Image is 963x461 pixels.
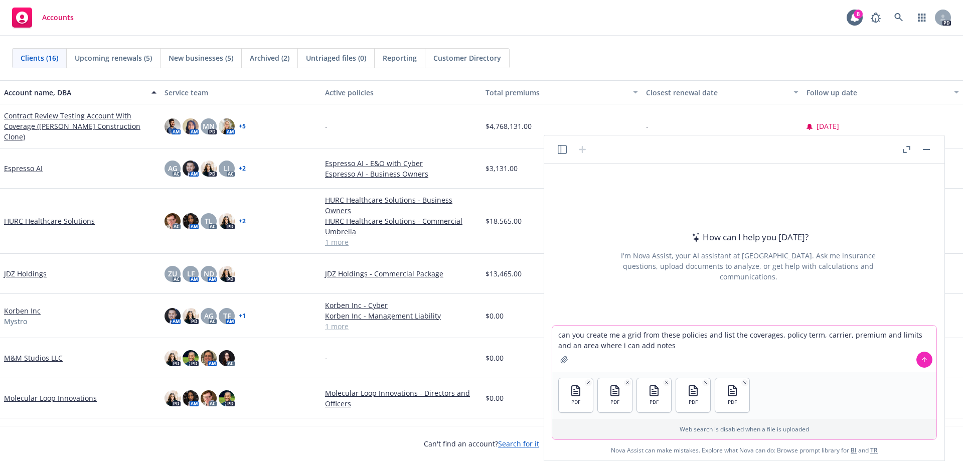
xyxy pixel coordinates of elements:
[201,350,217,366] img: photo
[728,399,737,405] span: PDF
[4,268,47,279] a: JDZ Holdings
[689,231,809,244] div: How can I help you [DATE]?
[183,350,199,366] img: photo
[165,350,181,366] img: photo
[201,390,217,406] img: photo
[325,121,328,131] span: -
[8,4,78,32] a: Accounts
[219,266,235,282] img: photo
[642,80,802,104] button: Closest renewal date
[325,87,477,98] div: Active policies
[715,378,749,412] button: PDF
[498,439,539,448] a: Search for it
[205,216,213,226] span: TL
[187,268,195,279] span: LF
[165,118,181,134] img: photo
[219,213,235,229] img: photo
[239,313,246,319] a: + 1
[646,121,649,131] span: -
[219,350,235,366] img: photo
[486,393,504,403] span: $0.00
[866,8,886,28] a: Report a Bug
[571,399,580,405] span: PDF
[611,440,878,460] span: Nova Assist can make mistakes. Explore what Nova can do: Browse prompt library for and
[325,195,477,216] a: HURC Healthcare Solutions - Business Owners
[486,121,532,131] span: $4,768,131.00
[183,118,199,134] img: photo
[4,163,43,174] a: Espresso AI
[486,268,522,279] span: $13,465.00
[223,311,231,321] span: TF
[306,53,366,63] span: Untriaged files (0)
[383,53,417,63] span: Reporting
[4,353,63,363] a: M&M Studios LLC
[42,14,74,22] span: Accounts
[75,53,152,63] span: Upcoming renewals (5)
[481,80,642,104] button: Total premiums
[552,326,936,372] textarea: can you create me a grid from these policies and list the coverages, policy term, carrier, premiu...
[4,393,97,403] a: Molecular Loop Innovations
[204,268,214,279] span: ND
[183,161,199,177] img: photo
[912,8,932,28] a: Switch app
[219,118,235,134] img: photo
[889,8,909,28] a: Search
[851,446,857,454] a: BI
[424,438,539,449] span: Can't find an account?
[239,218,246,224] a: + 2
[239,166,246,172] a: + 2
[183,390,199,406] img: photo
[325,169,477,179] a: Espresso AI - Business Owners
[165,308,181,324] img: photo
[183,213,199,229] img: photo
[204,311,214,321] span: AG
[854,10,863,19] div: 8
[486,311,504,321] span: $0.00
[486,163,518,174] span: $3,131.00
[559,378,593,412] button: PDF
[4,110,156,142] a: Contract Review Testing Account With Coverage ([PERSON_NAME] Construction Clone)
[637,378,671,412] button: PDF
[219,390,235,406] img: photo
[325,158,477,169] a: Espresso AI - E&O with Cyber
[325,311,477,321] a: Korben Inc - Management Liability
[21,53,58,63] span: Clients (16)
[165,390,181,406] img: photo
[325,353,328,363] span: -
[165,213,181,229] img: photo
[325,388,477,409] a: Molecular Loop Innovations - Directors and Officers
[807,87,948,98] div: Follow up date
[325,237,477,247] a: 1 more
[646,87,787,98] div: Closest renewal date
[607,250,889,282] div: I'm Nova Assist, your AI assistant at [GEOGRAPHIC_DATA]. Ask me insurance questions, upload docum...
[4,305,41,316] a: Korben Inc
[224,163,230,174] span: LI
[4,216,95,226] a: HURC Healthcare Solutions
[169,53,233,63] span: New businesses (5)
[689,399,698,405] span: PDF
[676,378,710,412] button: PDF
[325,321,477,332] a: 1 more
[325,216,477,237] a: HURC Healthcare Solutions - Commercial Umbrella
[870,446,878,454] a: TR
[4,316,27,327] span: Mystro
[203,121,215,131] span: MN
[610,399,619,405] span: PDF
[250,53,289,63] span: Archived (2)
[802,80,963,104] button: Follow up date
[168,163,178,174] span: AG
[325,300,477,311] a: Korben Inc - Cyber
[201,161,217,177] img: photo
[486,87,627,98] div: Total premiums
[817,121,839,131] span: [DATE]
[486,353,504,363] span: $0.00
[558,425,930,433] p: Web search is disabled when a file is uploaded
[486,216,522,226] span: $18,565.00
[598,378,632,412] button: PDF
[321,80,481,104] button: Active policies
[168,268,177,279] span: ZU
[4,87,145,98] div: Account name, DBA
[650,399,659,405] span: PDF
[160,80,321,104] button: Service team
[183,308,199,324] img: photo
